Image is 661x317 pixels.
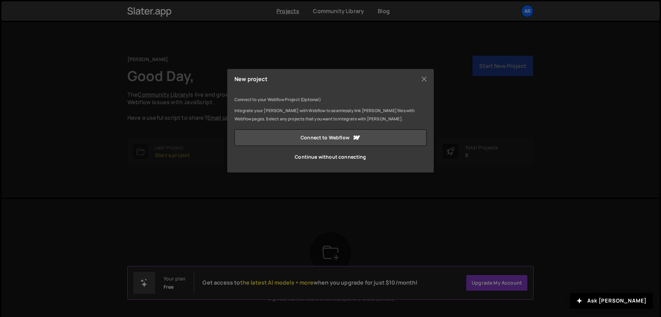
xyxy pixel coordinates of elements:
h5: New project [234,76,267,82]
p: Connect to your Webflow Project (Optional) [234,96,427,104]
a: Connect to Webflow [234,129,427,146]
button: Ask [PERSON_NAME] [570,293,653,309]
button: Close [419,74,429,84]
a: Continue without connecting [234,149,427,165]
p: Integrate your [PERSON_NAME] with Webflow to seamlessly link [PERSON_NAME] files with Webflow pag... [234,107,427,123]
